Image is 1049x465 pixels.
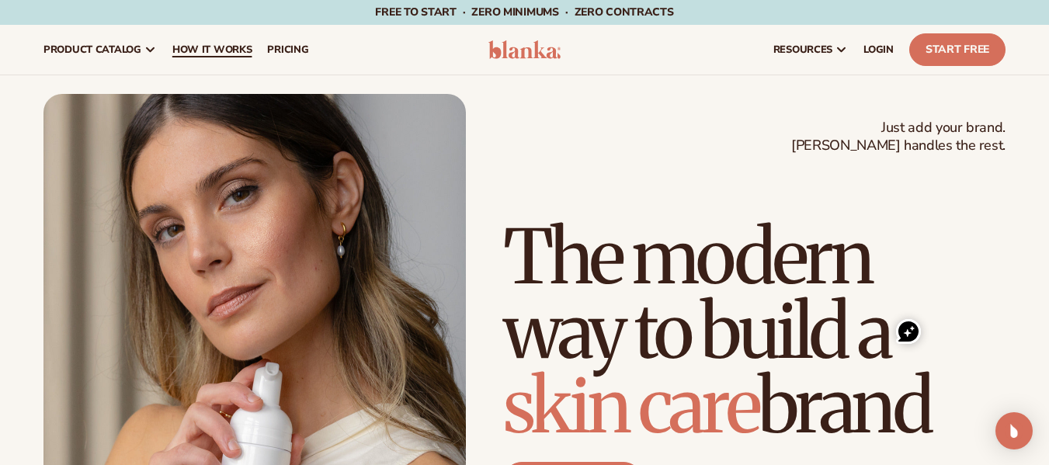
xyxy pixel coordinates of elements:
img: logo [488,40,561,59]
a: LOGIN [856,25,901,75]
span: product catalog [43,43,141,56]
a: product catalog [36,25,165,75]
a: resources [766,25,856,75]
span: How It Works [172,43,252,56]
a: pricing [259,25,316,75]
span: LOGIN [863,43,894,56]
h1: The modern way to build a brand [503,220,1006,443]
a: How It Works [165,25,260,75]
div: Open Intercom Messenger [995,412,1033,449]
a: Start Free [909,33,1006,66]
span: skin care [503,359,758,453]
span: pricing [267,43,308,56]
span: resources [773,43,832,56]
span: Free to start · ZERO minimums · ZERO contracts [375,5,673,19]
span: Just add your brand. [PERSON_NAME] handles the rest. [791,119,1006,155]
